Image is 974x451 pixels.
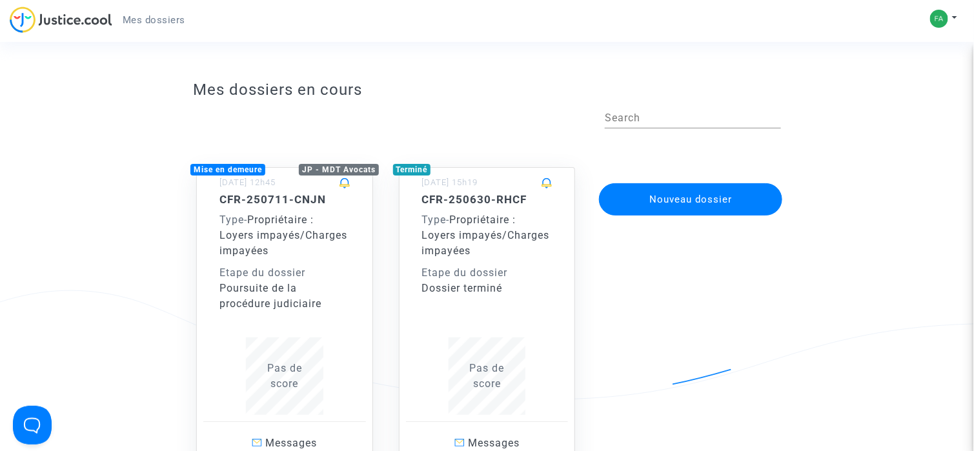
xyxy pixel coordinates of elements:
h5: CFR-250630-RHCF [422,193,553,206]
span: Mes dossiers [123,14,185,26]
span: Propriétaire : Loyers impayés/Charges impayées [422,214,550,257]
div: Etape du dossier [422,265,553,281]
h3: Mes dossiers en cours [193,81,781,99]
span: Type [422,214,447,226]
span: - [422,214,450,226]
span: Messages [265,437,317,449]
span: Propriétaire : Loyers impayés/Charges impayées [219,214,347,257]
div: Dossier terminé [422,281,553,296]
span: Pas de score [267,362,302,390]
span: - [219,214,247,226]
a: Nouveau dossier [598,175,784,187]
img: jc-logo.svg [10,6,112,33]
div: Poursuite de la procédure judiciaire [219,281,350,312]
span: Messages [468,437,520,449]
small: [DATE] 15h19 [422,177,478,187]
div: Terminé [393,164,431,175]
div: Mise en demeure [190,164,265,175]
a: Mes dossiers [112,10,196,30]
div: JP - MDT Avocats [299,164,379,175]
h5: CFR-250711-CNJN [219,193,350,206]
img: c211c668aa3dc9cf54e08d1c3d4932c1 [930,10,948,28]
small: [DATE] 12h45 [219,177,276,187]
span: Type [219,214,244,226]
iframe: Help Scout Beacon - Open [13,406,52,445]
button: Nouveau dossier [599,183,782,215]
span: Pas de score [469,362,504,390]
div: Etape du dossier [219,265,350,281]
